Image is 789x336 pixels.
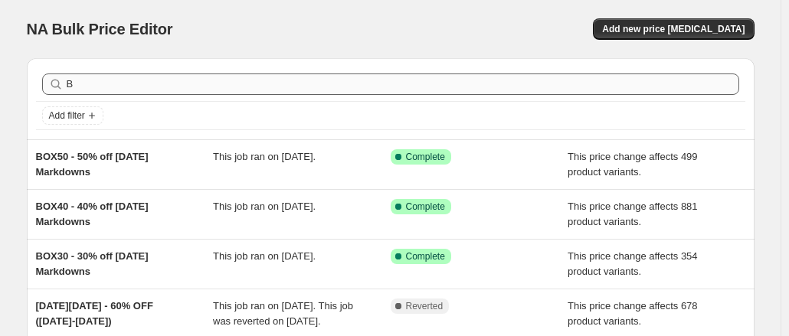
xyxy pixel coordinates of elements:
[406,250,445,263] span: Complete
[406,151,445,163] span: Complete
[602,23,745,35] span: Add new price [MEDICAL_DATA]
[42,106,103,125] button: Add filter
[568,300,698,327] span: This price change affects 678 product variants.
[36,250,149,277] span: BOX30 - 30% off [DATE] Markdowns
[593,18,754,40] button: Add new price [MEDICAL_DATA]
[27,21,173,38] span: NA Bulk Price Editor
[213,151,316,162] span: This job ran on [DATE].
[49,109,85,122] span: Add filter
[568,151,698,178] span: This price change affects 499 product variants.
[36,151,149,178] span: BOX50 - 50% off [DATE] Markdowns
[568,250,698,277] span: This price change affects 354 product variants.
[213,250,316,262] span: This job ran on [DATE].
[213,201,316,212] span: This job ran on [DATE].
[36,300,153,327] span: [DATE][DATE] - 60% OFF ([DATE]-[DATE])
[406,300,444,312] span: Reverted
[213,300,353,327] span: This job ran on [DATE]. This job was reverted on [DATE].
[406,201,445,213] span: Complete
[36,201,149,227] span: BOX40 - 40% off [DATE] Markdowns
[568,201,698,227] span: This price change affects 881 product variants.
